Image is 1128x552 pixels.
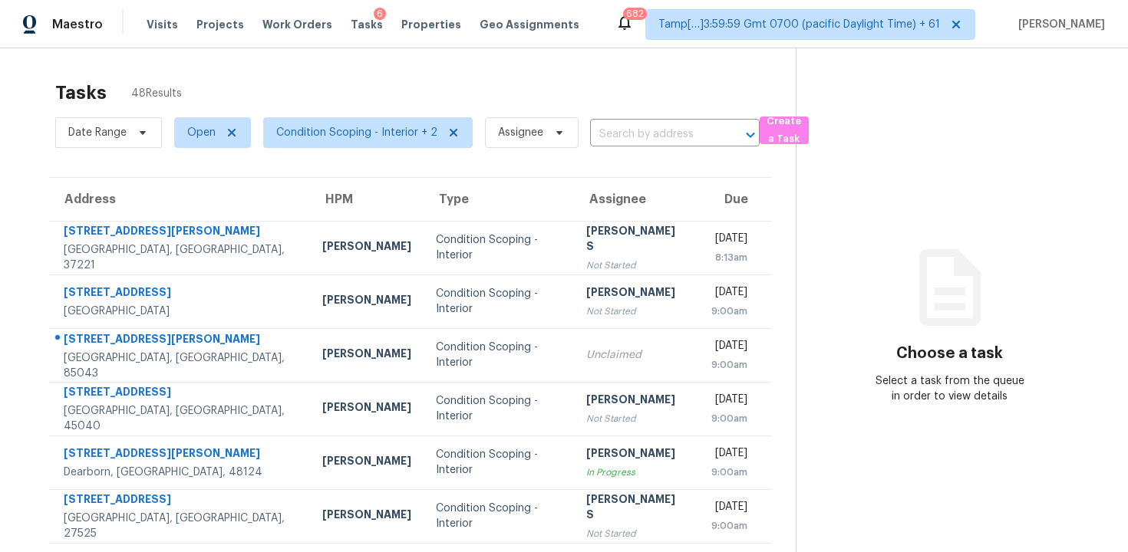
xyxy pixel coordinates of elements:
[708,445,747,465] div: [DATE]
[436,393,562,424] div: Condition Scoping - Interior
[708,499,747,518] div: [DATE]
[708,231,747,250] div: [DATE]
[64,384,298,403] div: [STREET_ADDRESS]
[626,6,644,21] div: 682
[708,518,747,534] div: 9:00am
[322,238,411,258] div: [PERSON_NAME]
[64,284,298,304] div: [STREET_ADDRESS]
[767,113,801,148] span: Create a Task
[586,465,684,480] div: In Progress
[196,17,244,32] span: Projects
[708,284,747,304] div: [DATE]
[696,178,771,221] th: Due
[586,258,684,273] div: Not Started
[586,284,684,304] div: [PERSON_NAME]
[424,178,574,221] th: Type
[708,304,747,319] div: 9:00am
[322,507,411,526] div: [PERSON_NAME]
[64,331,298,350] div: [STREET_ADDRESS][PERSON_NAME]
[322,292,411,311] div: [PERSON_NAME]
[708,250,747,265] div: 8:13am
[64,223,298,242] div: [STREET_ADDRESS][PERSON_NAME]
[896,346,1003,361] h3: Choose a task
[436,232,562,263] div: Condition Scoping - Interior
[436,286,562,317] div: Condition Scoping - Interior
[586,491,684,526] div: [PERSON_NAME] S
[52,17,103,32] span: Maestro
[590,123,717,146] input: Search by address
[64,511,298,541] div: [GEOGRAPHIC_DATA], [GEOGRAPHIC_DATA], 27525
[1012,17,1105,32] span: [PERSON_NAME]
[310,178,424,221] th: HPM
[708,392,747,411] div: [DATE]
[187,125,216,140] span: Open
[586,526,684,541] div: Not Started
[586,223,684,258] div: [PERSON_NAME] S
[658,17,940,32] span: Tamp[…]3:59:59 Gmt 0700 (pacific Daylight Time) + 61
[131,86,182,101] span: 48 Results
[276,125,437,140] span: Condition Scoping - Interior + 2
[64,350,298,381] div: [GEOGRAPHIC_DATA], [GEOGRAPHIC_DATA], 85043
[64,304,298,319] div: [GEOGRAPHIC_DATA]
[436,340,562,370] div: Condition Scoping - Interior
[740,124,761,146] button: Open
[708,338,747,357] div: [DATE]
[64,403,298,434] div: [GEOGRAPHIC_DATA], [GEOGRAPHIC_DATA], 45040
[64,491,298,511] div: [STREET_ADDRESS]
[873,373,1027,404] div: Select a task from the queue in order to view details
[498,125,543,140] span: Assignee
[64,445,298,465] div: [STREET_ADDRESS][PERSON_NAME]
[401,17,461,32] span: Properties
[574,178,696,221] th: Assignee
[708,465,747,480] div: 9:00am
[322,346,411,365] div: [PERSON_NAME]
[586,347,684,363] div: Unclaimed
[708,357,747,373] div: 9:00am
[322,453,411,472] div: [PERSON_NAME]
[147,17,178,32] span: Visits
[68,125,127,140] span: Date Range
[586,304,684,319] div: Not Started
[322,399,411,419] div: [PERSON_NAME]
[351,19,383,30] span: Tasks
[377,6,383,21] div: 6
[55,85,107,100] h2: Tasks
[262,17,332,32] span: Work Orders
[708,411,747,426] div: 9:00am
[436,501,562,531] div: Condition Scoping - Interior
[586,411,684,426] div: Not Started
[64,242,298,273] div: [GEOGRAPHIC_DATA], [GEOGRAPHIC_DATA], 37221
[760,117,809,144] button: Create a Task
[436,447,562,478] div: Condition Scoping - Interior
[64,465,298,480] div: Dearborn, [GEOGRAPHIC_DATA], 48124
[586,392,684,411] div: [PERSON_NAME]
[586,445,684,465] div: [PERSON_NAME]
[49,178,310,221] th: Address
[480,17,579,32] span: Geo Assignments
